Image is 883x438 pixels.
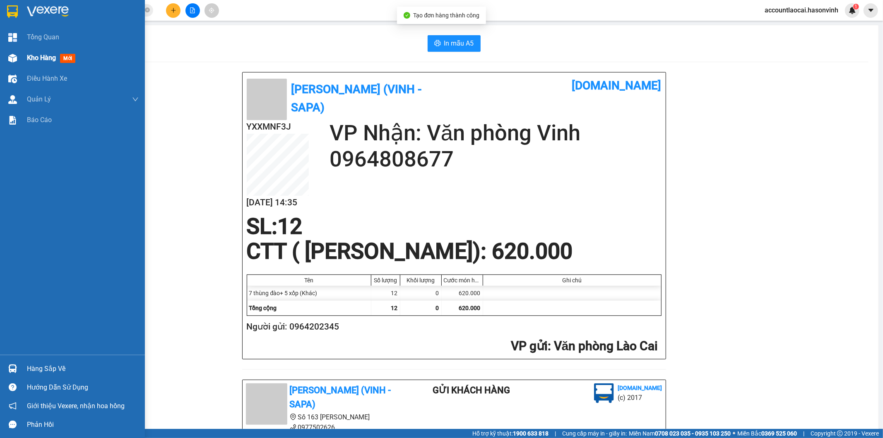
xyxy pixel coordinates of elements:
[27,54,56,62] span: Kho hàng
[290,385,391,410] b: [PERSON_NAME] (Vinh - Sapa)
[444,38,474,48] span: In mẫu A5
[618,385,662,391] b: [DOMAIN_NAME]
[618,392,662,403] li: (c) 2017
[555,429,556,438] span: |
[8,95,17,104] img: warehouse-icon
[867,7,875,14] span: caret-down
[572,79,662,92] b: [DOMAIN_NAME]
[247,338,658,355] h2: : Văn phòng Lào Cai
[373,277,398,284] div: Số lượng
[247,196,309,209] h2: [DATE] 14:35
[242,239,578,264] div: CTT ( [PERSON_NAME]) : 620.000
[853,4,859,10] sup: 1
[433,385,510,395] b: Gửi khách hàng
[428,35,481,52] button: printerIn mẫu A5
[837,431,843,436] span: copyright
[761,430,797,437] strong: 0369 525 060
[864,3,878,18] button: caret-down
[247,120,309,134] h2: YXXMNF3J
[27,419,139,431] div: Phản hồi
[145,7,150,14] span: close-circle
[400,286,442,301] div: 0
[27,32,59,42] span: Tổng Quan
[459,305,481,311] span: 620.000
[442,286,483,301] div: 620.000
[562,429,627,438] span: Cung cấp máy in - giấy in:
[330,146,662,172] h2: 0964808677
[9,402,17,410] span: notification
[247,286,371,301] div: 7 thùng đào+ 5 xốp (Khác)
[434,40,441,48] span: printer
[290,424,296,431] span: phone
[171,7,176,13] span: plus
[594,383,614,403] img: logo.jpg
[145,7,150,12] span: close-circle
[247,214,278,239] span: SL:
[27,401,125,411] span: Giới thiệu Vexere, nhận hoa hồng
[27,94,51,104] span: Quản Lý
[27,363,139,375] div: Hàng sắp về
[249,277,369,284] div: Tên
[330,120,662,146] h2: VP Nhận: Văn phòng Vinh
[278,214,303,239] span: 12
[290,414,296,420] span: environment
[511,339,548,353] span: VP gửi
[132,96,139,103] span: down
[185,3,200,18] button: file-add
[472,429,549,438] span: Hỗ trợ kỹ thuật:
[205,3,219,18] button: aim
[7,5,18,18] img: logo-vxr
[8,364,17,373] img: warehouse-icon
[27,115,52,125] span: Báo cáo
[404,12,410,19] span: check-circle
[803,429,804,438] span: |
[9,383,17,391] span: question-circle
[849,7,856,14] img: icon-new-feature
[166,3,180,18] button: plus
[854,4,857,10] span: 1
[246,412,400,422] li: Số 163 [PERSON_NAME]
[444,277,481,284] div: Cước món hàng
[291,82,422,114] b: [PERSON_NAME] (Vinh - Sapa)
[8,75,17,83] img: warehouse-icon
[655,430,731,437] strong: 0708 023 035 - 0935 103 250
[733,432,735,435] span: ⚪️
[8,33,17,42] img: dashboard-icon
[513,430,549,437] strong: 1900 633 818
[246,422,400,433] li: 0977502626
[8,54,17,63] img: warehouse-icon
[414,12,480,19] span: Tạo đơn hàng thành công
[60,54,75,63] span: mới
[629,429,731,438] span: Miền Nam
[436,305,439,311] span: 0
[758,5,845,15] span: accountlaocai.hasonvinh
[391,305,398,311] span: 12
[27,73,67,84] span: Điều hành xe
[485,277,659,284] div: Ghi chú
[9,421,17,428] span: message
[737,429,797,438] span: Miền Bắc
[27,381,139,394] div: Hướng dẫn sử dụng
[247,320,658,334] h2: Người gửi: 0964202345
[402,277,439,284] div: Khối lượng
[190,7,195,13] span: file-add
[209,7,214,13] span: aim
[8,116,17,125] img: solution-icon
[249,305,277,311] span: Tổng cộng
[371,286,400,301] div: 12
